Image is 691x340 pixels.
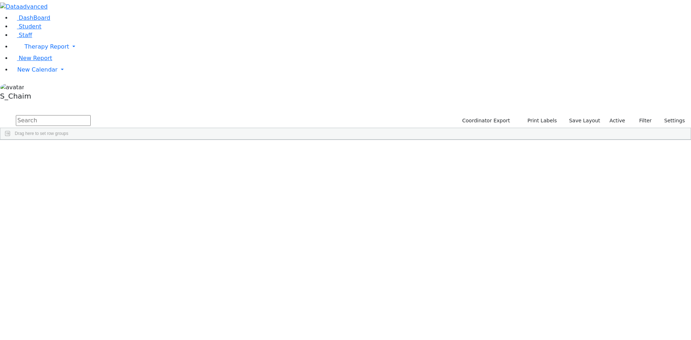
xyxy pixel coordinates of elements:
button: Save Layout [566,115,603,126]
span: Student [19,23,41,30]
span: DashBoard [19,14,50,21]
span: New Report [19,55,52,62]
input: Search [16,115,91,126]
button: Settings [655,115,688,126]
button: Coordinator Export [457,115,513,126]
label: Active [606,115,628,126]
a: Staff [12,32,32,38]
button: Filter [630,115,655,126]
button: Print Labels [519,115,560,126]
span: Staff [19,32,32,38]
a: DashBoard [12,14,50,21]
a: Student [12,23,41,30]
a: New Calendar [12,63,691,77]
span: Therapy Report [24,43,69,50]
a: Therapy Report [12,40,691,54]
a: New Report [12,55,52,62]
span: Drag here to set row groups [15,131,68,136]
span: New Calendar [17,66,58,73]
